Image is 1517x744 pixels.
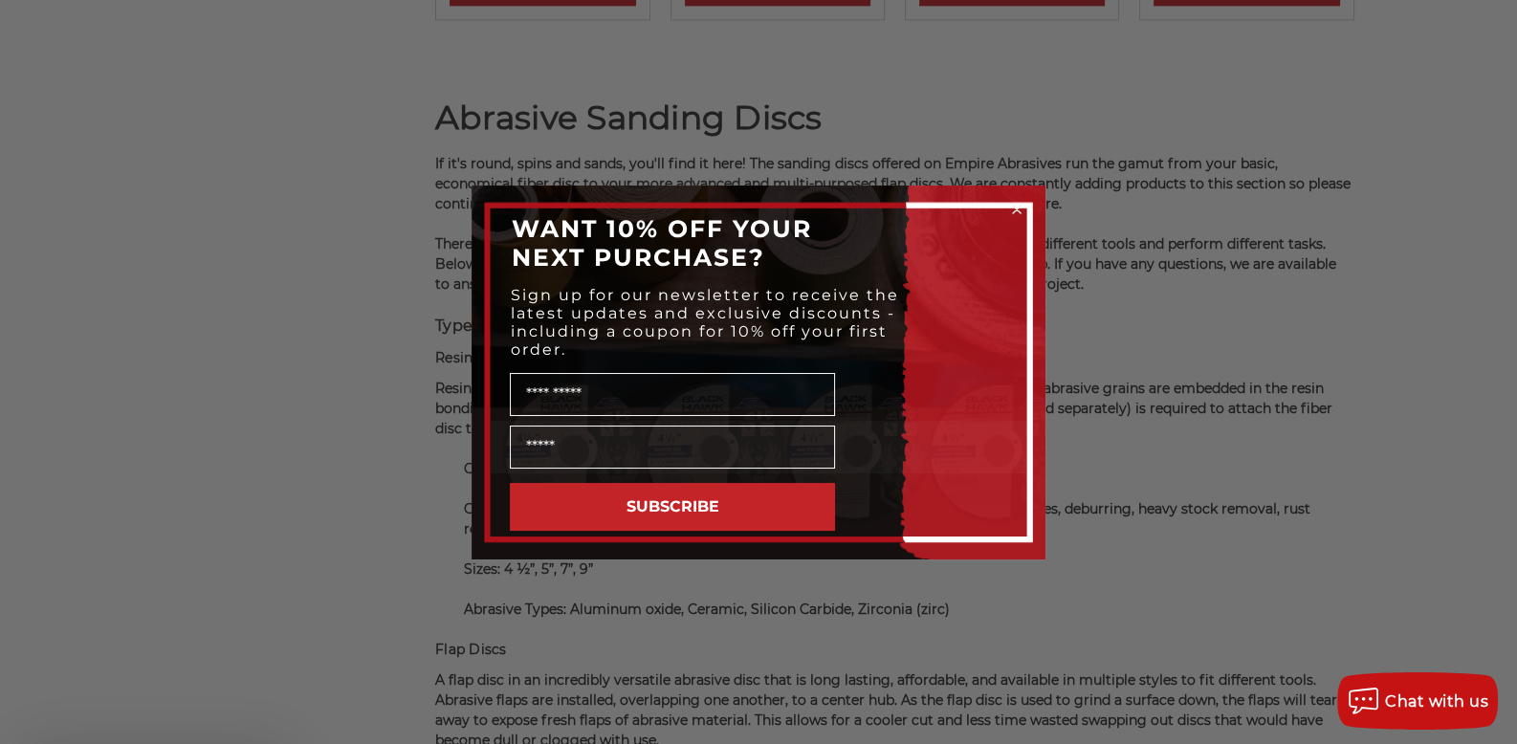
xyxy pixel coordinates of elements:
button: Chat with us [1337,672,1498,730]
span: Chat with us [1385,692,1488,711]
input: Email [510,426,835,469]
span: WANT 10% OFF YOUR NEXT PURCHASE? [512,214,812,272]
button: SUBSCRIBE [510,483,835,531]
span: Sign up for our newsletter to receive the latest updates and exclusive discounts - including a co... [511,286,899,359]
button: Close dialog [1007,200,1026,219]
